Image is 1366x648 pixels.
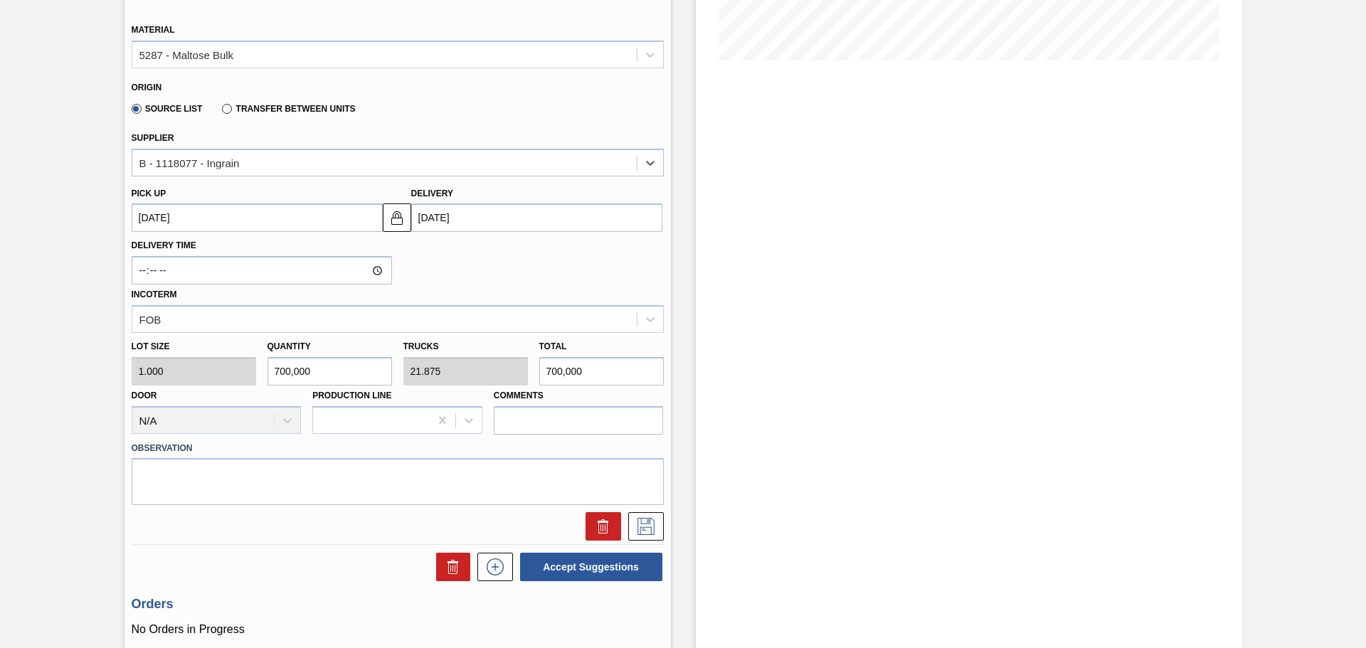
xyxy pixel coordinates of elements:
[494,386,664,406] label: Comments
[578,512,621,541] div: Delete Suggestion
[132,83,162,92] label: Origin
[132,290,177,299] label: Incoterm
[132,188,166,198] label: Pick up
[539,341,567,351] label: Total
[139,156,240,169] div: B - 1118077 - Ingrain
[411,188,454,198] label: Delivery
[222,104,355,114] label: Transfer between Units
[411,203,662,232] input: mm/dd/yyyy
[621,512,664,541] div: Save Suggestion
[139,48,234,60] div: 5287 - Maltose Bulk
[312,391,391,400] label: Production Line
[132,104,203,114] label: Source List
[132,391,157,400] label: Door
[132,438,664,459] label: Observation
[268,341,311,351] label: Quantity
[132,133,174,143] label: Supplier
[520,553,662,581] button: Accept Suggestions
[132,623,664,636] p: No Orders in Progress
[429,553,470,581] div: Delete Suggestions
[513,551,664,583] div: Accept Suggestions
[470,553,513,581] div: New suggestion
[383,203,411,232] button: locked
[132,235,392,256] label: Delivery Time
[132,336,256,357] label: Lot size
[132,25,175,35] label: Material
[388,209,406,226] img: locked
[139,313,162,325] div: FOB
[403,341,439,351] label: Trucks
[132,597,664,612] h3: Orders
[132,203,383,232] input: mm/dd/yyyy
